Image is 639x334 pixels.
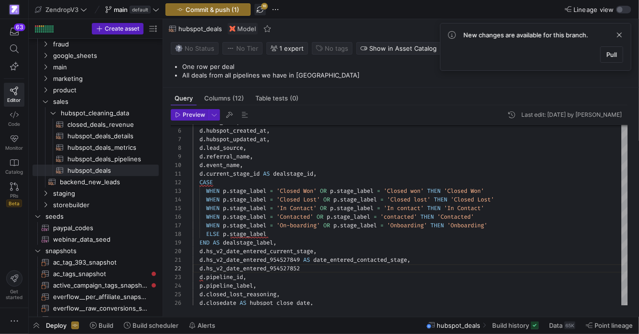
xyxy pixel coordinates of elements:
[230,230,266,238] span: stage_label
[206,222,220,229] span: WHEN
[171,195,181,204] div: 14
[45,211,157,222] span: seeds
[206,282,253,289] span: pipeline_label
[222,42,263,55] button: No tierNo Tier
[4,267,24,304] button: Getstarted
[33,268,159,279] div: Press SPACE to select this row.
[337,222,340,229] span: .
[444,187,484,195] span: 'Closed Won'
[323,196,330,203] span: OR
[33,199,159,211] div: Press SPACE to select this row.
[171,169,181,178] div: 11
[53,223,148,234] span: paypal_codes​​​​​​
[323,222,330,229] span: OR
[33,256,159,268] a: ac_tag_393_snapshot​​​​​​​
[206,144,243,152] span: lead_source
[255,95,298,101] span: Table tests
[53,39,157,50] span: fraud
[132,322,178,329] span: Build scheduler
[595,322,633,329] span: Point lineage
[33,245,159,256] div: Press SPACE to select this row.
[223,222,226,229] span: p
[33,211,159,222] div: Press SPACE to select this row.
[6,200,22,207] span: Beta
[199,282,203,289] span: p
[165,3,251,16] button: Commit & push (1)
[250,299,310,307] span: hubspot_close_date
[203,256,206,264] span: .
[206,265,300,272] span: hs_v2_date_entered_954527852
[171,221,181,230] div: 17
[204,95,244,101] span: Columns
[430,222,444,229] span: THEN
[427,204,441,212] span: THEN
[230,213,266,221] span: stage_label
[171,152,181,161] div: 9
[33,222,159,234] a: paypal_codes​​​​​​
[199,153,203,160] span: d
[10,193,18,199] span: PRs
[206,256,300,264] span: hs_v2_date_entered_954527849
[564,322,575,329] div: 65K
[380,222,384,229] span: =
[33,61,159,73] div: Press SPACE to select this row.
[53,234,148,245] span: webinar_data_seed​​​​​​
[206,247,313,255] span: hs_v2_date_entered_current_stage
[270,222,273,229] span: =
[374,213,377,221] span: =
[320,204,327,212] span: OR
[33,256,159,268] div: Press SPACE to select this row.
[33,291,159,302] a: everflow__per_affiliate_snapshot​​​​​​​
[226,187,230,195] span: .
[203,170,206,178] span: .
[175,45,214,52] span: No Status
[171,178,181,187] div: 12
[230,222,266,229] span: stage_label
[171,161,181,169] div: 10
[120,317,183,334] button: Build scheduler
[33,222,159,234] div: Press SPACE to select this row.
[270,213,273,221] span: =
[171,212,181,221] div: 16
[227,45,234,52] img: No tier
[290,95,298,101] span: (0)
[270,196,273,203] span: =
[171,281,181,290] div: 24
[33,142,159,153] a: hubspot_deals_metrics​​​​​​​​​​
[130,6,151,13] span: default
[276,187,317,195] span: 'Closed Won'
[203,144,206,152] span: .
[99,322,113,329] span: Build
[387,222,427,229] span: 'Onboarding'
[33,153,159,165] div: Press SPACE to select this row.
[33,302,159,314] a: everflow__raw_conversions_snapshot​​​​​​​
[266,42,308,55] button: 1 expert
[199,239,209,246] span: END
[337,204,374,212] span: stage_label
[171,230,181,238] div: 18
[226,196,230,203] span: .
[4,1,24,18] a: https://storage.googleapis.com/y42-prod-data-exchange/images/qZXOSqkTtPuVcXVzF40oUlM07HVTwZXfPK0U...
[223,187,226,195] span: p
[171,144,181,152] div: 8
[206,299,236,307] span: closedate
[92,23,143,34] button: Create asset
[226,222,230,229] span: .
[53,188,157,199] span: staging
[171,187,181,195] div: 13
[33,96,159,107] div: Press SPACE to select this row.
[521,111,622,118] div: Last edit: [DATE] by [PERSON_NAME]
[279,45,304,52] span: 1 expert
[369,45,437,52] span: Show in Asset Catalog
[206,161,240,169] span: event_name
[203,247,206,255] span: .
[333,196,337,203] span: p
[33,73,159,84] div: Press SPACE to select this row.
[230,196,266,203] span: stage_label
[223,239,273,246] span: dealstage_label
[203,265,206,272] span: .
[171,238,181,247] div: 19
[203,161,206,169] span: .
[45,6,78,13] span: ZendropV3
[206,204,220,212] span: WHEN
